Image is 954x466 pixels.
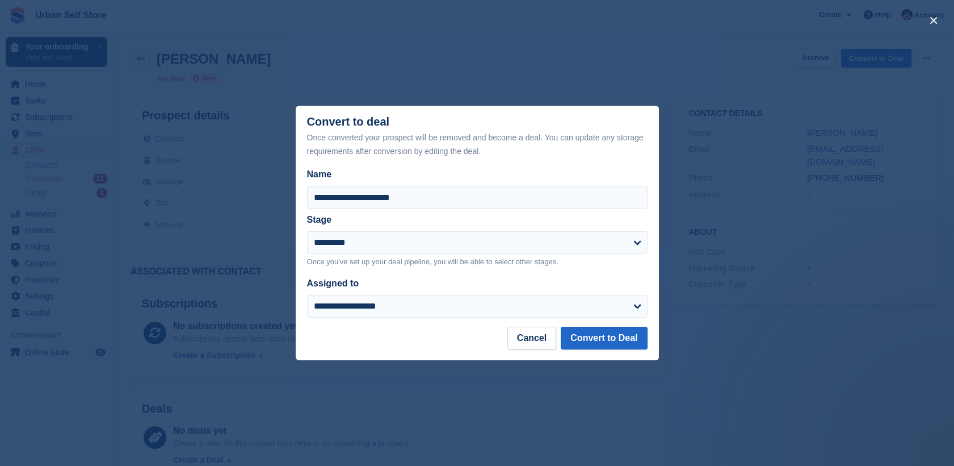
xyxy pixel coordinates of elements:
label: Assigned to [307,278,359,288]
button: Cancel [507,327,556,349]
div: Once converted your prospect will be removed and become a deal. You can update any storage requir... [307,131,648,158]
button: Convert to Deal [561,327,647,349]
p: Once you've set up your deal pipeline, you will be able to select other stages. [307,256,648,268]
label: Stage [307,215,332,224]
div: Convert to deal [307,115,648,158]
button: close [924,11,943,30]
label: Name [307,168,648,181]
